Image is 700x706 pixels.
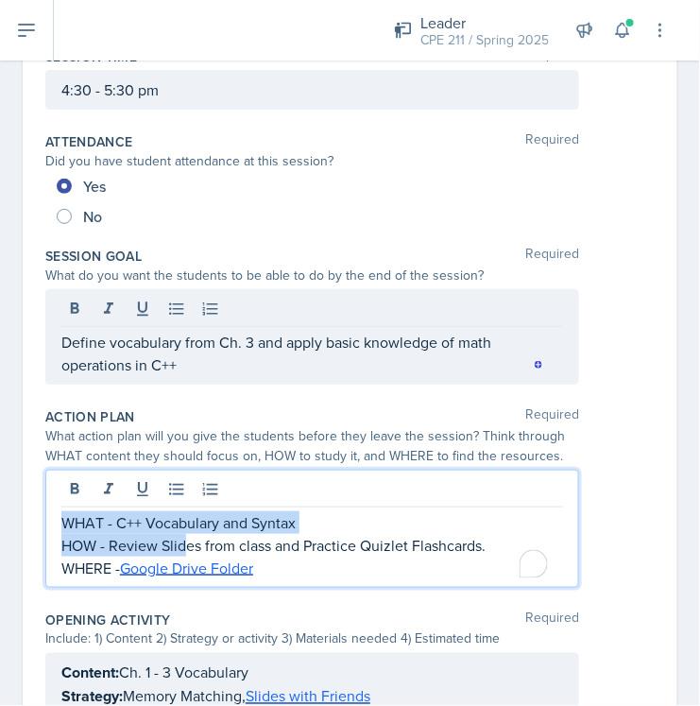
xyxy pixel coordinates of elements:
a: Google Drive Folder [120,558,253,578]
span: Required [525,247,579,266]
label: Action Plan [45,407,135,426]
div: What action plan will you give the students before they leave the session? Think through WHAT con... [45,426,579,466]
div: What do you want the students to be able to do by the end of the session? [45,266,579,285]
span: Required [525,407,579,426]
label: Session Goal [45,247,142,266]
span: Yes [83,177,106,196]
p: Ch. 1 - 3 Vocabulary [61,662,563,685]
div: CPE 211 / Spring 2025 [420,30,549,50]
div: Leader [420,11,549,34]
span: Required [525,611,579,629]
p: HOW - Review Slides from class and Practice Quizlet Flashcards. [61,534,563,557]
label: Attendance [45,132,133,151]
strong: Content: [61,663,119,684]
span: Required [525,132,579,151]
div: To enrich screen reader interactions, please activate Accessibility in Grammarly extension settings [61,331,563,376]
p: WHAT - C++ Vocabulary and Syntax [61,511,563,534]
p: Define vocabulary from Ch. 3 and apply basic knowledge of math operations in C++ [61,331,563,376]
div: Include: 1) Content 2) Strategy or activity 3) Materials needed 4) Estimated time [45,629,579,649]
p: WHERE - [61,557,563,579]
div: To enrich screen reader interactions, please activate Accessibility in Grammarly extension settings [61,511,563,579]
span: No [83,207,102,226]
div: Did you have student attendance at this session? [45,151,579,171]
label: Opening Activity [45,611,171,629]
p: 4:30 - 5:30 pm [61,78,563,101]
